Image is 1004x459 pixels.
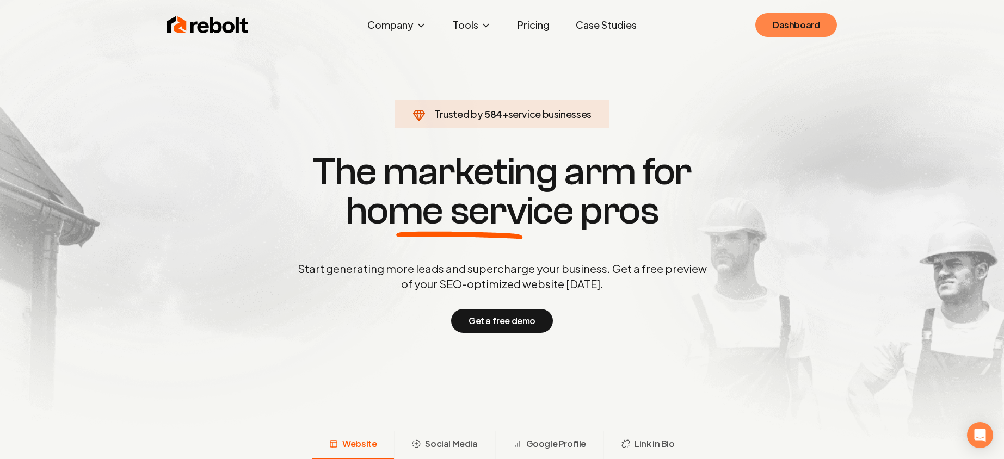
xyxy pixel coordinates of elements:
[241,152,763,231] h1: The marketing arm for pros
[526,437,586,450] span: Google Profile
[451,309,553,333] button: Get a free demo
[295,261,709,291] p: Start generating more leads and supercharge your business. Get a free preview of your SEO-optimiz...
[425,437,477,450] span: Social Media
[755,13,837,37] a: Dashboard
[567,14,645,36] a: Case Studies
[359,14,435,36] button: Company
[967,422,993,448] div: Open Intercom Messenger
[167,14,249,36] img: Rebolt Logo
[509,14,558,36] a: Pricing
[394,431,495,459] button: Social Media
[495,431,603,459] button: Google Profile
[346,191,574,231] span: home service
[312,431,394,459] button: Website
[508,108,592,120] span: service businesses
[434,108,483,120] span: Trusted by
[635,437,675,450] span: Link in Bio
[502,108,508,120] span: +
[444,14,500,36] button: Tools
[342,437,377,450] span: Website
[484,107,502,122] span: 584
[603,431,692,459] button: Link in Bio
